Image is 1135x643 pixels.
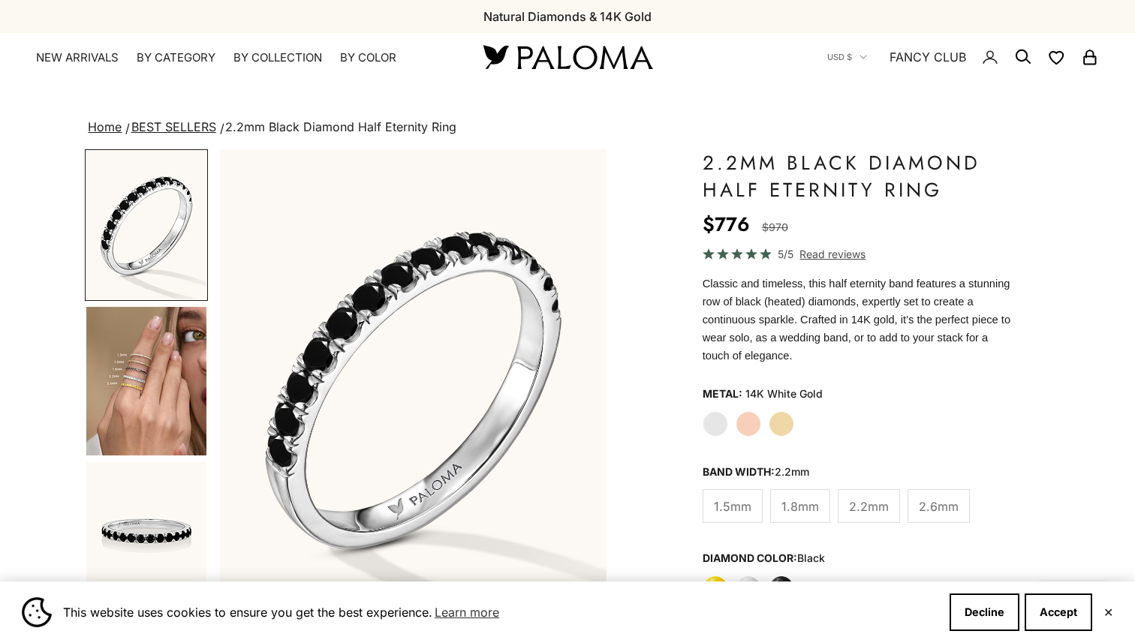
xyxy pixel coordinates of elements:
[827,33,1099,81] nav: Secondary navigation
[827,50,867,64] button: USD $
[703,547,825,569] legend: Diamond Color:
[849,497,889,516] span: 2.2mm
[85,305,208,457] button: Go to item 4
[85,117,1049,138] nav: breadcrumbs
[86,151,206,299] img: #WhiteGold
[220,149,606,626] div: Item 1 of 21
[797,551,825,564] variant-option-value: black
[86,307,206,455] img: #YellowGold #WhiteGold #RoseGold
[703,149,1013,203] h1: 2.2mm Black Diamond Half Eternity Ring
[799,245,866,263] span: Read reviews
[340,50,396,65] summary: By Color
[233,50,322,65] summary: By Collection
[703,209,750,239] sale-price: $776
[775,465,809,478] variant-option-value: 2.2mm
[85,149,208,301] button: Go to item 1
[703,383,742,405] legend: Metal:
[432,601,501,623] a: Learn more
[1025,593,1092,631] button: Accept
[225,119,456,134] span: 2.2mm Black Diamond Half Eternity Ring
[703,245,1013,263] a: 5/5 Read reviews
[703,461,809,483] legend: Band Width:
[22,597,52,627] img: Cookie banner
[85,461,208,612] button: Go to item 5
[890,47,966,67] a: FANCY CLUB
[1103,608,1113,617] button: Close
[36,50,447,65] nav: Primary navigation
[483,7,652,26] p: Natural Diamonds & 14K Gold
[131,119,216,134] a: BEST SELLERS
[220,149,606,626] img: #WhiteGold
[778,245,793,263] span: 5/5
[86,462,206,611] img: #WhiteGold
[745,383,823,405] variant-option-value: 14K White Gold
[762,218,788,236] compare-at-price: $970
[714,497,751,516] span: 1.5mm
[950,593,1019,631] button: Decline
[827,50,852,64] span: USD $
[36,50,119,65] a: NEW ARRIVALS
[88,119,122,134] a: Home
[63,601,938,623] span: This website uses cookies to ensure you get the best experience.
[137,50,215,65] summary: By Category
[703,278,1010,362] span: Classic and timeless, this half eternity band features a stunning row of black (heated) diamonds,...
[781,497,819,516] span: 1.8mm
[919,497,959,516] span: 2.6mm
